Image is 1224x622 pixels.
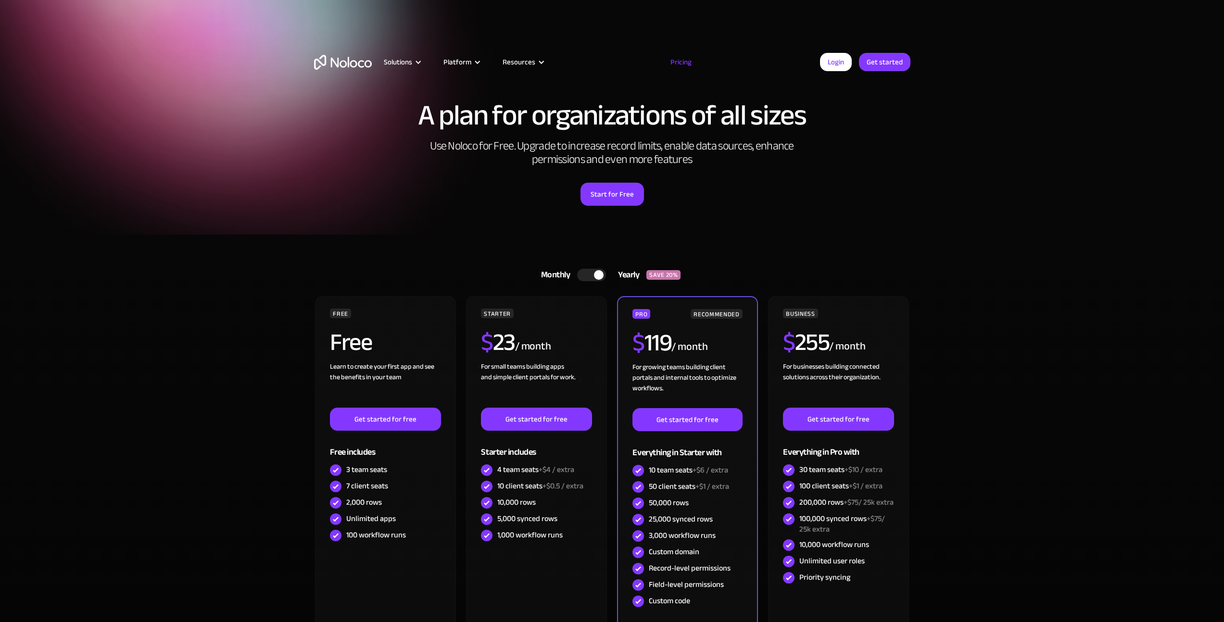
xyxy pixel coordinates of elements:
[799,539,869,550] div: 10,000 workflow runs
[515,339,551,354] div: / month
[859,53,910,71] a: Get started
[632,431,742,462] div: Everything in Starter with
[580,183,644,206] a: Start for Free
[346,513,396,524] div: Unlimited apps
[632,331,671,355] h2: 119
[330,330,372,354] h2: Free
[799,497,894,508] div: 200,000 rows
[649,596,690,606] div: Custom code
[649,563,731,573] div: Record-level permissions
[783,431,894,462] div: Everything in Pro with
[330,309,351,318] div: FREE
[330,408,441,431] a: Get started for free
[420,139,805,166] h2: Use Noloco for Free. Upgrade to increase record limits, enable data sources, enhance permissions ...
[691,309,742,319] div: RECOMMENDED
[497,530,563,540] div: 1,000 workflow runs
[799,464,883,475] div: 30 team seats
[606,268,646,282] div: Yearly
[481,309,513,318] div: STARTER
[658,56,704,68] a: Pricing
[481,320,493,365] span: $
[693,463,728,477] span: +$6 / extra
[649,465,728,475] div: 10 team seats
[799,481,883,491] div: 100 client seats
[649,530,716,541] div: 3,000 workflow runs
[497,481,583,491] div: 10 client seats
[649,514,713,524] div: 25,000 synced rows
[314,55,372,70] a: home
[384,56,412,68] div: Solutions
[330,431,441,462] div: Free includes
[632,408,742,431] a: Get started for free
[543,479,583,493] span: +$0.5 / extra
[695,479,729,494] span: +$1 / extra
[649,498,689,508] div: 50,000 rows
[330,361,441,408] div: Learn to create your first app and see the benefits in your team ‍
[481,361,592,408] div: For small teams building apps and simple client portals for work. ‍
[497,497,536,508] div: 10,000 rows
[649,481,729,492] div: 50 client seats
[491,56,555,68] div: Resources
[649,547,699,557] div: Custom domain
[539,462,574,477] span: +$4 / extra
[799,511,885,536] span: +$75/ 25k extra
[372,56,431,68] div: Solutions
[799,572,850,583] div: Priority syncing
[799,513,894,535] div: 100,000 synced rows
[783,330,829,354] h2: 255
[783,320,795,365] span: $
[632,362,742,408] div: For growing teams building client portals and internal tools to optimize workflows.
[529,268,578,282] div: Monthly
[481,330,515,354] h2: 23
[844,495,894,510] span: +$75/ 25k extra
[503,56,535,68] div: Resources
[783,361,894,408] div: For businesses building connected solutions across their organization. ‍
[632,320,644,365] span: $
[497,513,557,524] div: 5,000 synced rows
[497,464,574,475] div: 4 team seats
[346,530,406,540] div: 100 workflow runs
[632,309,650,319] div: PRO
[431,56,491,68] div: Platform
[820,53,852,71] a: Login
[346,497,382,508] div: 2,000 rows
[845,462,883,477] span: +$10 / extra
[646,270,681,280] div: SAVE 20%
[481,408,592,431] a: Get started for free
[346,464,387,475] div: 3 team seats
[799,556,865,566] div: Unlimited user roles
[443,56,471,68] div: Platform
[314,101,910,130] h1: A plan for organizations of all sizes
[481,431,592,462] div: Starter includes
[783,309,818,318] div: BUSINESS
[671,339,707,355] div: / month
[849,479,883,493] span: +$1 / extra
[346,481,388,491] div: 7 client seats
[783,408,894,431] a: Get started for free
[649,579,724,590] div: Field-level permissions
[829,339,865,354] div: / month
